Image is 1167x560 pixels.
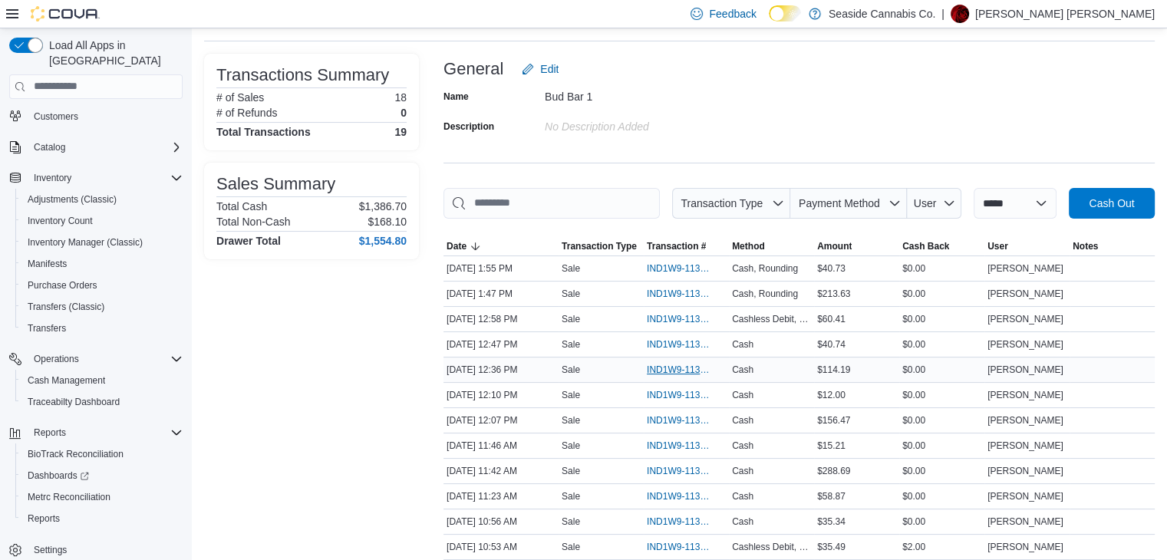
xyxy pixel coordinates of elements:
span: Inventory [28,169,183,187]
a: Customers [28,107,84,126]
p: $1,386.70 [359,200,407,212]
span: Adjustments (Classic) [21,190,183,209]
span: Method [732,240,765,252]
a: Transfers [21,319,72,338]
button: Catalog [28,138,71,156]
span: [PERSON_NAME] [987,313,1063,325]
h6: Total Non-Cash [216,216,291,228]
input: This is a search bar. As you type, the results lower in the page will automatically filter. [443,188,660,219]
h6: # of Sales [216,91,264,104]
span: Inventory Count [21,212,183,230]
button: Amount [814,237,899,255]
span: IND1W9-113737 [647,313,710,325]
span: Dark Mode [769,21,770,22]
span: Transaction Type [681,197,763,209]
span: Transfers [21,319,183,338]
div: [DATE] 10:53 AM [443,538,559,556]
button: Inventory Count [15,210,189,232]
div: No Description added [545,114,750,133]
p: Sale [562,440,580,452]
p: Sale [562,414,580,427]
span: $40.74 [817,338,846,351]
div: $0.00 [899,386,984,404]
span: Dashboards [21,466,183,485]
a: Settings [28,541,73,559]
span: Cash Back [902,240,949,252]
p: Sale [562,516,580,528]
button: Date [443,237,559,255]
span: Cash [732,440,753,452]
span: IND1W9-113715 [647,389,710,401]
span: IND1W9-113684 [647,516,710,528]
span: Metrc Reconciliation [28,491,110,503]
span: Cash [732,364,753,376]
span: Customers [28,107,183,126]
span: Settings [28,540,183,559]
button: IND1W9-113704 [647,462,726,480]
span: Adjustments (Classic) [28,193,117,206]
span: $35.34 [817,516,846,528]
span: [PERSON_NAME] [987,490,1063,502]
h4: 19 [394,126,407,138]
span: IND1W9-113697 [647,490,710,502]
a: Dashboards [15,465,189,486]
button: Metrc Reconciliation [15,486,189,508]
button: Customers [3,105,189,127]
span: Cash [732,338,753,351]
a: Metrc Reconciliation [21,488,117,506]
button: Reports [28,423,72,442]
h3: Transactions Summary [216,66,389,84]
button: Traceabilty Dashboard [15,391,189,413]
a: Purchase Orders [21,276,104,295]
div: [DATE] 12:58 PM [443,310,559,328]
button: Payment Method [790,188,907,219]
p: Sale [562,313,580,325]
span: Cash Out [1089,196,1134,211]
div: [DATE] 12:10 PM [443,386,559,404]
span: Manifests [21,255,183,273]
span: Cash, Rounding [732,262,798,275]
span: Transaction Type [562,240,637,252]
div: $0.00 [899,310,984,328]
span: Notes [1073,240,1098,252]
a: Dashboards [21,466,95,485]
p: Sale [562,364,580,376]
label: Name [443,91,469,103]
div: $2.00 [899,538,984,556]
span: IND1W9-113727 [647,364,710,376]
button: Cash Back [899,237,984,255]
span: Cash Management [21,371,183,390]
span: Customers [34,110,78,123]
div: [DATE] 11:46 AM [443,436,559,455]
span: Operations [28,350,183,368]
button: Notes [1070,237,1155,255]
span: $156.47 [817,414,850,427]
h3: General [443,60,503,78]
button: Reports [15,508,189,529]
button: IND1W9-113715 [647,386,726,404]
a: BioTrack Reconciliation [21,445,130,463]
span: Metrc Reconciliation [21,488,183,506]
p: Sale [562,389,580,401]
div: $0.00 [899,361,984,379]
p: | [941,5,944,23]
span: $12.00 [817,389,846,401]
h4: Drawer Total [216,235,281,247]
h4: $1,554.80 [359,235,407,247]
button: Catalog [3,137,189,158]
span: Inventory Manager (Classic) [28,236,143,249]
span: Traceabilty Dashboard [21,393,183,411]
div: [DATE] 12:36 PM [443,361,559,379]
span: $213.63 [817,288,850,300]
span: Reports [34,427,66,439]
a: Manifests [21,255,73,273]
a: Transfers (Classic) [21,298,110,316]
span: Inventory Count [28,215,93,227]
a: Inventory Count [21,212,99,230]
span: $40.73 [817,262,846,275]
span: Inventory [34,172,71,184]
button: Transaction Type [672,188,790,219]
button: Transfers [15,318,189,339]
button: IND1W9-113683 [647,538,726,556]
label: Description [443,120,494,133]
